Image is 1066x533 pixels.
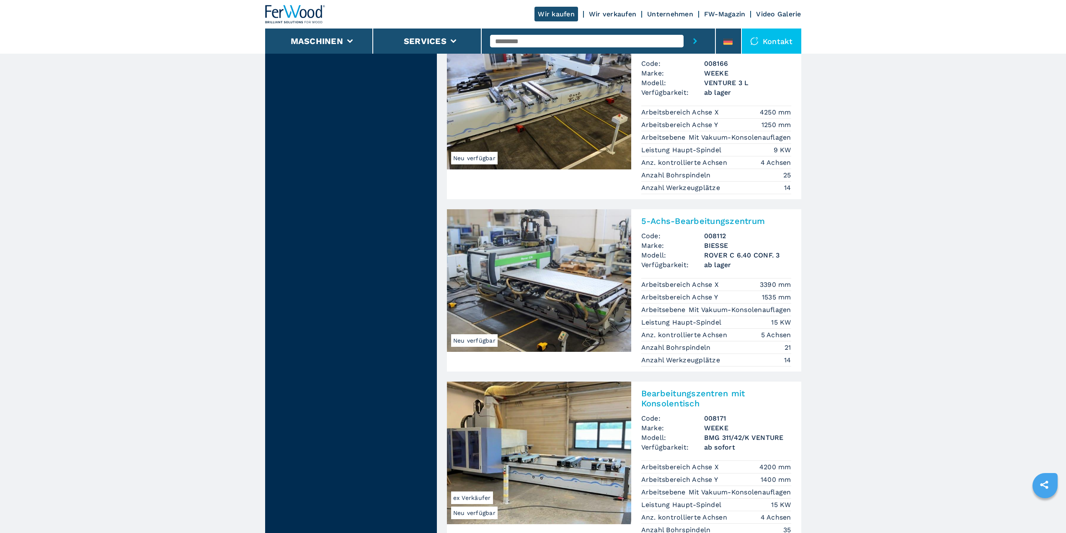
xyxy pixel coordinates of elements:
[641,120,720,130] p: Arbeitsbereich Achse Y
[641,59,704,68] span: Code:
[641,475,720,484] p: Arbeitsbereich Achse Y
[756,10,801,18] a: Video Galerie
[534,7,578,21] a: Wir kaufen
[761,512,791,522] em: 4 Achsen
[641,78,704,88] span: Modell:
[761,158,791,167] em: 4 Achsen
[641,433,704,442] span: Modell:
[641,280,721,289] p: Arbeitsbereich Achse X
[704,260,791,270] span: ab lager
[641,293,720,302] p: Arbeitsbereich Achse Y
[291,36,343,46] button: Maschinen
[451,507,498,519] span: Neu verfügbar
[761,330,791,340] em: 5 Achsen
[689,133,791,142] em: Mit Vakuum-Konsolenauflagen
[589,10,636,18] a: Wir verkaufen
[783,170,791,180] em: 25
[785,343,791,352] em: 21
[404,36,447,46] button: Services
[704,413,791,423] h3: 008171
[641,216,791,226] h2: 5-Achs-Bearbeitungszentrum
[647,10,693,18] a: Unternehmen
[641,356,723,365] p: Anzahl Werkzeugplätze
[641,330,730,340] p: Anz. kontrollierte Achsen
[771,500,791,510] em: 15 KW
[641,388,791,408] h2: Bearbeitungszentren mit Konsolentisch
[704,250,791,260] h3: ROVER C 6.40 CONF. 3
[641,231,704,241] span: Code:
[641,500,724,510] p: Leistung Haupt-Spindel
[761,475,791,484] em: 1400 mm
[451,152,498,164] span: Neu verfügbar
[641,183,723,192] p: Anzahl Werkzeugplätze
[704,241,791,250] h3: BIESSE
[641,108,721,117] p: Arbeitsbereich Achse X
[451,334,498,347] span: Neu verfügbar
[704,78,791,88] h3: VENTURE 3 L
[759,462,791,472] em: 4200 mm
[447,27,801,199] a: Bearbeitungszentren mit Konsolentisch WEEKE VENTURE 3 LNeu verfügbarBearbeitungszentren mit Konso...
[641,318,724,327] p: Leistung Haupt-Spindel
[641,260,704,270] span: Verfügbarkeit:
[761,120,791,130] em: 1250 mm
[742,29,801,54] div: Kontakt
[641,146,724,155] p: Leistung Haupt-Spindel
[704,433,791,442] h3: BMG 311/42/K VENTURE
[265,5,325,23] img: Ferwood
[704,59,791,68] h3: 008166
[704,231,791,241] h3: 008112
[1034,474,1055,495] a: sharethis
[641,413,704,423] span: Code:
[641,88,704,97] span: Verfügbarkeit:
[641,158,730,167] p: Anz. kontrollierte Achsen
[641,513,730,522] p: Anz. kontrollierte Achsen
[641,250,704,260] span: Modell:
[641,442,704,452] span: Verfügbarkeit:
[641,305,688,315] p: Arbeitsebene
[641,423,704,433] span: Marke:
[451,491,493,504] span: ex Verkäufer
[771,317,791,327] em: 15 KW
[447,209,631,352] img: 5-Achs-Bearbeitungszentrum BIESSE ROVER C 6.40 CONF. 3
[641,463,721,472] p: Arbeitsbereich Achse X
[641,68,704,78] span: Marke:
[641,343,713,352] p: Anzahl Bohrspindeln
[447,209,801,372] a: 5-Achs-Bearbeitungszentrum BIESSE ROVER C 6.40 CONF. 3Neu verfügbar5-Achs-BearbeitungszentrumCode...
[641,488,688,497] p: Arbeitsebene
[704,442,791,452] span: ab sofort
[750,37,759,45] img: Kontakt
[641,171,713,180] p: Anzahl Bohrspindeln
[689,305,791,315] em: Mit Vakuum-Konsolenauflagen
[704,10,746,18] a: FW-Magazin
[684,29,707,54] button: submit-button
[641,241,704,250] span: Marke:
[641,133,688,142] p: Arbeitsebene
[760,280,791,289] em: 3390 mm
[1030,495,1060,527] iframe: Chat
[784,183,791,192] em: 14
[760,107,791,117] em: 4250 mm
[704,88,791,97] span: ab lager
[447,27,631,169] img: Bearbeitungszentren mit Konsolentisch WEEKE VENTURE 3 L
[704,423,791,433] h3: WEEKE
[784,355,791,365] em: 14
[762,292,791,302] em: 1535 mm
[704,68,791,78] h3: WEEKE
[689,487,791,497] em: Mit Vakuum-Konsolenauflagen
[774,145,791,155] em: 9 KW
[447,382,631,524] img: Bearbeitungszentren mit Konsolentisch WEEKE BMG 311/42/K VENTURE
